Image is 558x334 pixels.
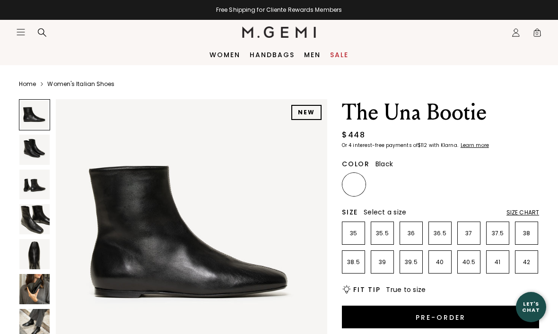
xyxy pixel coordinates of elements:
h2: Size [342,208,358,216]
a: Home [19,80,36,88]
div: Let's Chat [516,301,546,313]
p: 36 [400,230,422,237]
span: True to size [386,285,426,294]
span: Black [375,159,393,169]
p: 40.5 [458,258,480,266]
img: M.Gemi [242,26,316,38]
div: NEW [291,105,322,120]
img: Light Tan [401,174,422,195]
p: 40 [429,258,451,266]
p: 42 [515,258,538,266]
a: Men [304,51,321,59]
p: 39 [371,258,393,266]
button: Open site menu [16,27,26,37]
a: Sale [330,51,349,59]
div: $448 [342,129,365,141]
klarna-placement-style-body: Or 4 interest-free payments of [342,142,418,149]
p: 41 [487,258,509,266]
p: 35.5 [371,230,393,237]
span: Select a size [364,207,406,217]
p: 38.5 [342,258,365,266]
img: The Una Bootie [19,170,50,200]
p: 37.5 [487,230,509,237]
img: The Una Bootie [19,274,50,304]
a: Handbags [250,51,295,59]
p: 36.5 [429,230,451,237]
a: Learn more [460,143,489,148]
p: 35 [342,230,365,237]
p: 38 [515,230,538,237]
h2: Color [342,160,370,168]
img: The Una Bootie [19,204,50,234]
h1: The Una Bootie [342,99,539,126]
span: 0 [532,30,542,39]
img: Chocolate [372,174,393,195]
klarna-placement-style-amount: $112 [418,142,427,149]
klarna-placement-style-cta: Learn more [461,142,489,149]
klarna-placement-style-body: with Klarna [429,142,460,149]
div: Size Chart [506,209,539,216]
p: 37 [458,230,480,237]
button: Pre-order [342,306,539,328]
img: The Una Bootie [19,135,50,165]
a: Women's Italian Shoes [47,80,114,88]
img: Black [343,174,365,195]
a: Women [209,51,240,59]
img: The Una Bootie [19,239,50,269]
p: 39.5 [400,258,422,266]
img: Gunmetal [430,174,451,195]
h2: Fit Tip [353,286,380,293]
